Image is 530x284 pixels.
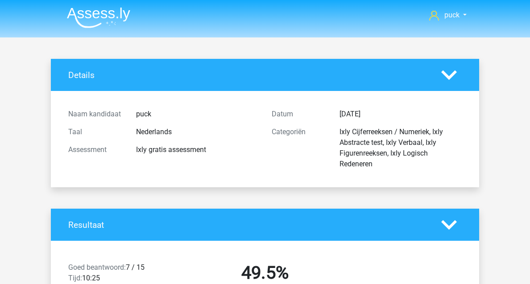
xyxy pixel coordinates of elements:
[333,127,468,169] div: Ixly Cijferreeksen / Numeriek, Ixly Abstracte test, Ixly Verbaal, Ixly Figurenreeksen, Ixly Logis...
[68,220,428,230] h4: Resultaat
[129,144,265,155] div: Ixly gratis assessment
[444,11,460,19] span: puck
[68,70,428,80] h4: Details
[62,127,129,137] div: Taal
[170,262,360,284] h2: 49.5%
[333,109,468,119] div: [DATE]
[68,263,126,272] span: Goed beantwoord:
[67,7,130,28] img: Assessly
[68,274,82,282] span: Tijd:
[129,127,265,137] div: Nederlands
[265,109,333,119] div: Datum
[62,109,129,119] div: Naam kandidaat
[62,144,129,155] div: Assessment
[129,109,265,119] div: puck
[426,10,470,21] a: puck
[265,127,333,169] div: Categoriën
